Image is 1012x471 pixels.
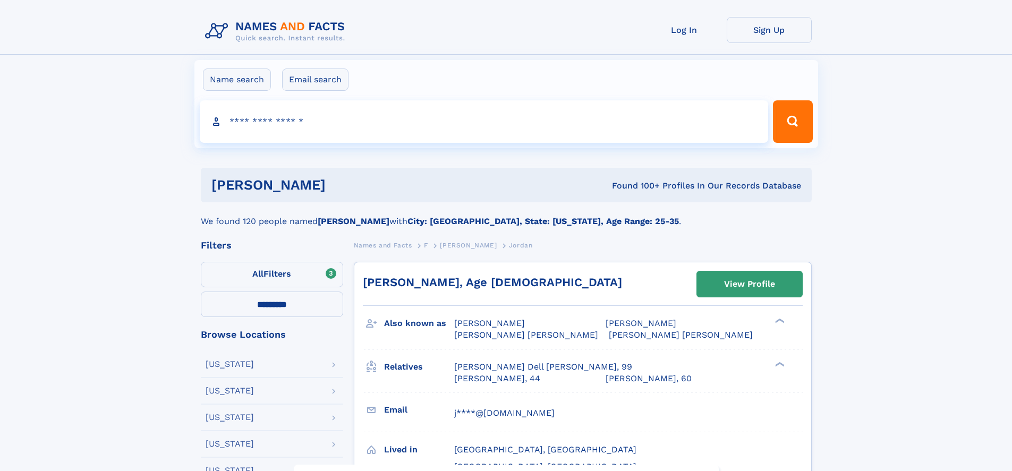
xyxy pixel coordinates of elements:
b: [PERSON_NAME] [318,216,389,226]
div: Filters [201,241,343,250]
a: [PERSON_NAME] [440,238,497,252]
h3: Also known as [384,314,454,332]
a: Sign Up [727,17,812,43]
a: [PERSON_NAME], Age [DEMOGRAPHIC_DATA] [363,276,622,289]
span: All [252,269,263,279]
label: Name search [203,68,271,91]
a: [PERSON_NAME], 44 [454,373,540,384]
b: City: [GEOGRAPHIC_DATA], State: [US_STATE], Age Range: 25-35 [407,216,679,226]
a: F [424,238,428,252]
span: F [424,242,428,249]
img: Logo Names and Facts [201,17,354,46]
div: ❯ [772,361,785,367]
a: Log In [642,17,727,43]
div: [US_STATE] [206,440,254,448]
button: Search Button [773,100,812,143]
h1: [PERSON_NAME] [211,178,469,192]
span: [PERSON_NAME] [PERSON_NAME] [609,330,753,340]
a: Names and Facts [354,238,412,252]
h3: Email [384,401,454,419]
span: [PERSON_NAME] [PERSON_NAME] [454,330,598,340]
h3: Relatives [384,358,454,376]
span: Jordan [509,242,533,249]
label: Email search [282,68,348,91]
input: search input [200,100,769,143]
div: ❯ [772,318,785,324]
span: [PERSON_NAME] [440,242,497,249]
span: [PERSON_NAME] [454,318,525,328]
span: [GEOGRAPHIC_DATA], [GEOGRAPHIC_DATA] [454,444,636,455]
div: [US_STATE] [206,360,254,369]
a: [PERSON_NAME], 60 [606,373,692,384]
a: View Profile [697,271,802,297]
div: [US_STATE] [206,413,254,422]
div: Found 100+ Profiles In Our Records Database [469,180,801,192]
label: Filters [201,262,343,287]
div: View Profile [724,272,775,296]
span: [PERSON_NAME] [606,318,676,328]
div: Browse Locations [201,330,343,339]
h3: Lived in [384,441,454,459]
div: We found 120 people named with . [201,202,812,228]
a: [PERSON_NAME] Dell [PERSON_NAME], 99 [454,361,632,373]
div: [US_STATE] [206,387,254,395]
